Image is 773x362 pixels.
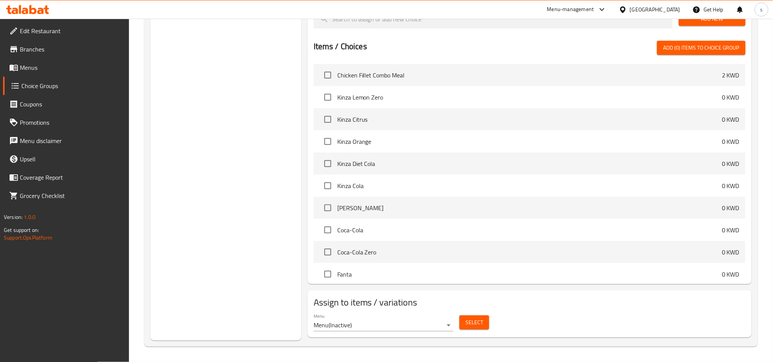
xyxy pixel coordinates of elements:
[320,89,336,105] span: Select choice
[722,181,739,190] p: 0 KWD
[722,159,739,168] p: 0 KWD
[20,45,123,54] span: Branches
[760,5,763,14] span: s
[685,14,739,24] span: Add New
[3,40,129,58] a: Branches
[320,178,336,194] span: Select choice
[722,93,739,102] p: 0 KWD
[465,318,483,327] span: Select
[3,168,129,187] a: Coverage Report
[20,173,123,182] span: Coverage Report
[314,296,746,309] h2: Assign to items / variations
[3,150,129,168] a: Upsell
[630,5,680,14] div: [GEOGRAPHIC_DATA]
[3,77,129,95] a: Choice Groups
[722,203,739,212] p: 0 KWD
[337,137,722,146] span: Kinza Orange
[337,270,722,279] span: Fanta
[722,71,739,80] p: 2 KWD
[722,225,739,235] p: 0 KWD
[337,203,722,212] span: [PERSON_NAME]
[4,233,52,243] a: Support.OpsPlatform
[3,22,129,40] a: Edit Restaurant
[722,115,739,124] p: 0 KWD
[657,41,746,55] button: Add (0) items to choice group
[314,314,325,319] label: Menu
[3,95,129,113] a: Coupons
[20,100,123,109] span: Coupons
[663,43,739,53] span: Add (0) items to choice group
[320,67,336,83] span: Select choice
[20,191,123,200] span: Grocery Checklist
[3,132,129,150] a: Menu disclaimer
[20,154,123,164] span: Upsell
[337,159,722,168] span: Kinza Diet Cola
[24,212,35,222] span: 1.0.0
[20,63,123,72] span: Menus
[337,248,722,257] span: Coca-Cola Zero
[4,225,39,235] span: Get support on:
[722,137,739,146] p: 0 KWD
[459,315,489,330] button: Select
[337,115,722,124] span: Kinza Citrus
[337,71,722,80] span: Chicken Fillet Combo Meal
[3,58,129,77] a: Menus
[337,181,722,190] span: Kinza Cola
[21,81,123,90] span: Choice Groups
[320,111,336,127] span: Select choice
[722,270,739,279] p: 0 KWD
[4,212,23,222] span: Version:
[20,136,123,145] span: Menu disclaimer
[320,222,336,238] span: Select choice
[20,26,123,35] span: Edit Restaurant
[547,5,594,14] div: Menu-management
[20,118,123,127] span: Promotions
[337,225,722,235] span: Coca-Cola
[314,319,454,331] div: Menu(Inactive)
[3,113,129,132] a: Promotions
[320,156,336,172] span: Select choice
[320,266,336,282] span: Select choice
[722,248,739,257] p: 0 KWD
[337,93,722,102] span: Kinza Lemon Zero
[320,200,336,216] span: Select choice
[3,187,129,205] a: Grocery Checklist
[314,41,367,52] h2: Items / Choices
[320,134,336,150] span: Select choice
